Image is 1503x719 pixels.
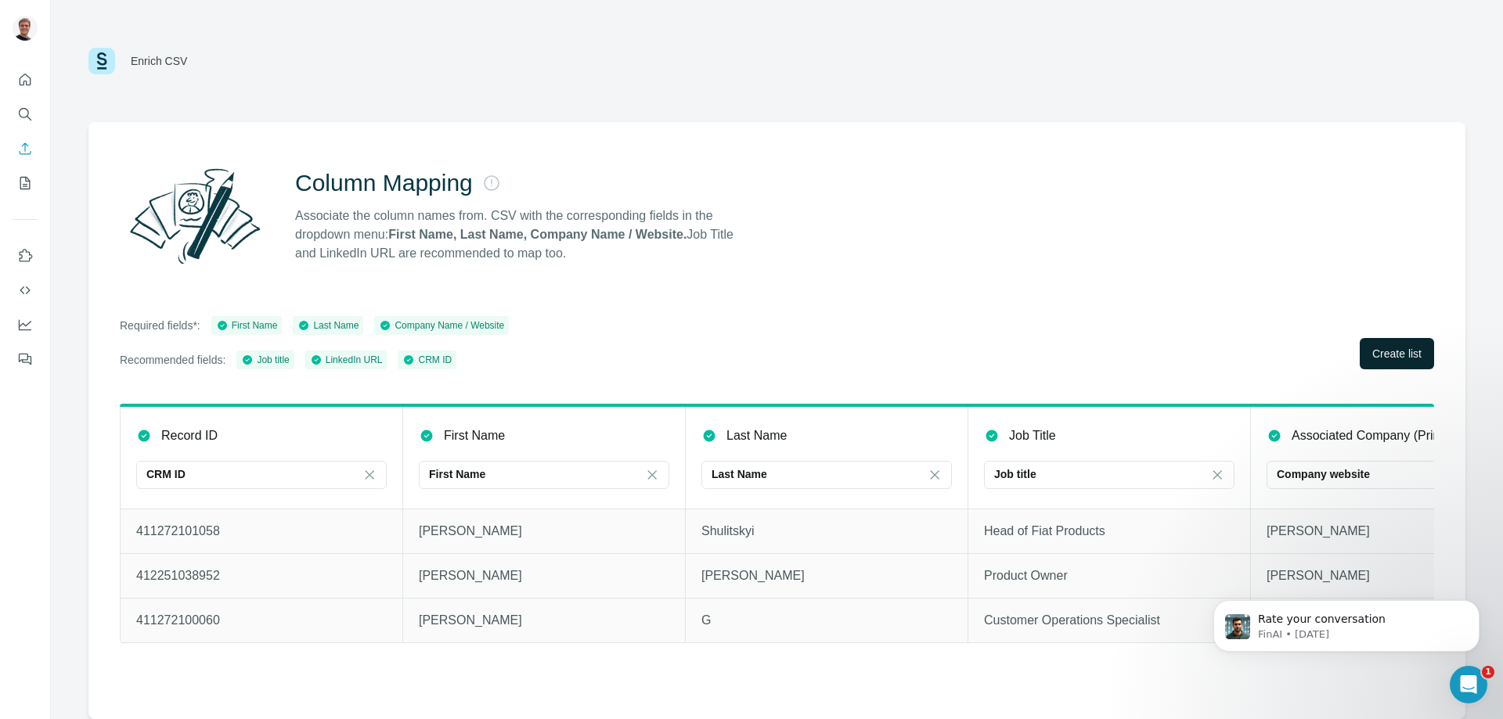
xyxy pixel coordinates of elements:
p: First Name [444,426,505,445]
button: Quick start [13,66,38,94]
button: Feedback [13,345,38,373]
button: Dashboard [13,311,38,339]
button: Create list [1360,338,1434,369]
iframe: Intercom notifications message [1190,567,1503,677]
p: Company website [1277,466,1370,482]
p: Head of Fiat Products [984,522,1234,541]
p: Job Title [1009,426,1056,445]
span: 1 [1482,666,1494,678]
p: Associate the column names from. CSV with the corresponding fields in the dropdown menu: Job Titl... [295,207,748,263]
p: First Name [429,466,485,482]
button: Enrich CSV [13,135,38,163]
p: Last Name [712,466,767,482]
p: [PERSON_NAME] [419,522,669,541]
p: Record ID [161,426,218,445]
p: Customer Operations Specialist [984,611,1234,630]
p: [PERSON_NAME] [419,611,669,630]
p: Last Name [726,426,787,445]
p: Job title [994,466,1036,482]
button: My lists [13,169,38,197]
strong: First Name, Last Name, Company Name / Website. [388,228,687,241]
div: CRM ID [402,353,452,367]
p: 411272101058 [136,522,387,541]
p: Product Owner [984,566,1234,585]
div: First Name [216,318,278,333]
p: [PERSON_NAME] [419,566,669,585]
p: Shulitskyi [701,522,952,541]
button: Use Surfe API [13,276,38,304]
div: Enrich CSV [131,53,187,69]
p: CRM ID [146,466,186,482]
div: Company Name / Website [379,318,504,333]
h2: Column Mapping [295,169,473,197]
p: 411272100060 [136,611,387,630]
p: Recommended fields: [120,352,225,368]
div: Job title [241,353,289,367]
span: Create list [1372,346,1422,361]
p: 412251038952 [136,566,387,585]
div: LinkedIn URL [310,353,383,367]
img: Surfe Logo [88,48,115,74]
div: Last Name [297,318,359,333]
button: Use Surfe on LinkedIn [13,242,38,270]
img: Surfe Illustration - Column Mapping [120,160,270,272]
img: Avatar [13,16,38,41]
p: G [701,611,952,630]
p: [PERSON_NAME] [701,566,952,585]
p: Required fields*: [120,318,200,333]
p: Associated Company (Primary) [1292,426,1465,445]
button: Search [13,100,38,128]
iframe: Intercom live chat [1450,666,1487,703]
